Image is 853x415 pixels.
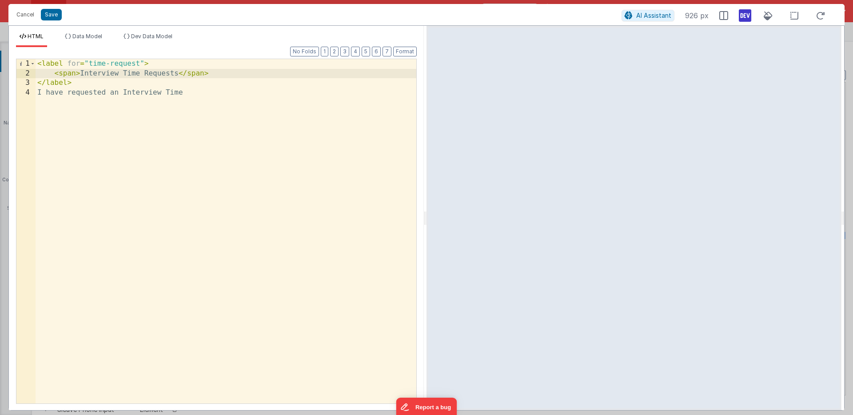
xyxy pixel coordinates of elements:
[321,47,328,56] button: 1
[372,47,381,56] button: 6
[362,47,370,56] button: 5
[16,59,36,69] div: 1
[330,47,339,56] button: 2
[28,33,44,40] span: HTML
[12,8,39,21] button: Cancel
[41,9,62,20] button: Save
[290,47,319,56] button: No Folds
[16,88,36,98] div: 4
[685,10,709,21] span: 926 px
[340,47,349,56] button: 3
[636,12,671,19] span: AI Assistant
[16,69,36,79] div: 2
[131,33,172,40] span: Dev Data Model
[393,47,417,56] button: Format
[72,33,102,40] span: Data Model
[351,47,360,56] button: 4
[16,78,36,88] div: 3
[622,10,674,21] button: AI Assistant
[383,47,391,56] button: 7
